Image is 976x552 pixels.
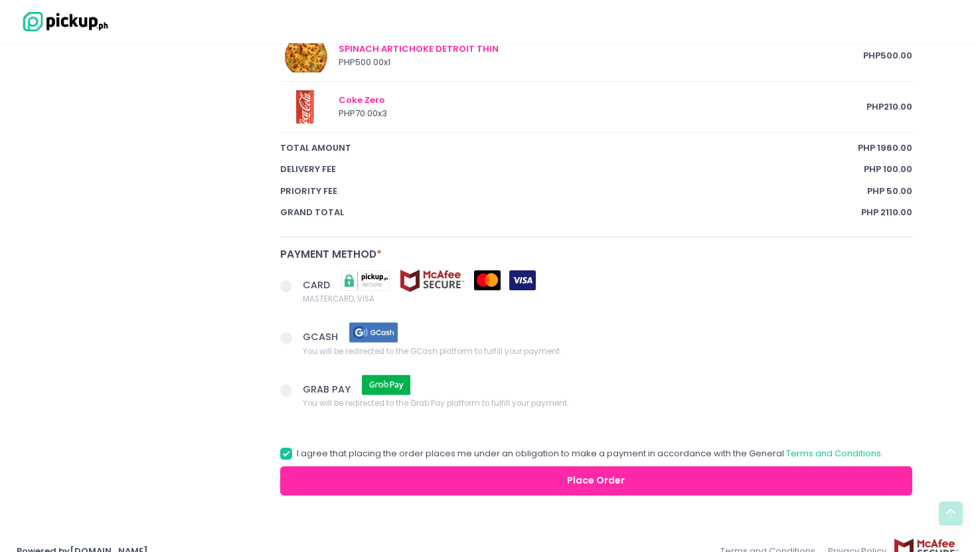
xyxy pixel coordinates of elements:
div: Coke Zero [339,94,866,107]
span: PHP 100.00 [864,163,912,176]
span: Delivery Fee [280,163,864,176]
span: You will be redirected to the GCash platform to fulfill your payment. [303,344,561,357]
a: Terms and Conditions [786,447,881,460]
span: Priority Fee [280,185,867,198]
button: Place Order [280,466,912,496]
span: GCASH [303,330,341,343]
span: PHP 210.00 [866,100,912,114]
span: total amount [280,141,858,155]
span: MASTERCARD, VISA [303,292,536,306]
img: logo [17,10,110,33]
span: You will be redirected to the Grab Pay platform to fulfill your payment. [303,397,568,410]
span: CARD [303,278,333,291]
img: mastercard [474,270,501,290]
div: SPINACH ARTICHOKE DETROIT THIN [339,43,863,56]
span: GRAB PAY [303,382,353,395]
div: Payment Method [280,246,912,262]
img: mcafee-secure [399,269,465,292]
span: PHP 2110.00 [861,206,912,219]
span: PHP 1960.00 [858,141,912,155]
div: PHP 500.00 x 1 [339,56,863,69]
label: I agree that placing the order places me under an obligation to make a payment in accordance with... [280,447,883,460]
img: gcash [341,321,407,344]
img: grab pay [353,373,420,397]
div: PHP 70.00 x 3 [339,107,866,120]
span: PHP 50.00 [867,185,912,198]
img: pickupsecure [333,269,399,292]
img: visa [509,270,536,290]
span: Grand total [280,206,861,219]
span: PHP 500.00 [863,49,912,62]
